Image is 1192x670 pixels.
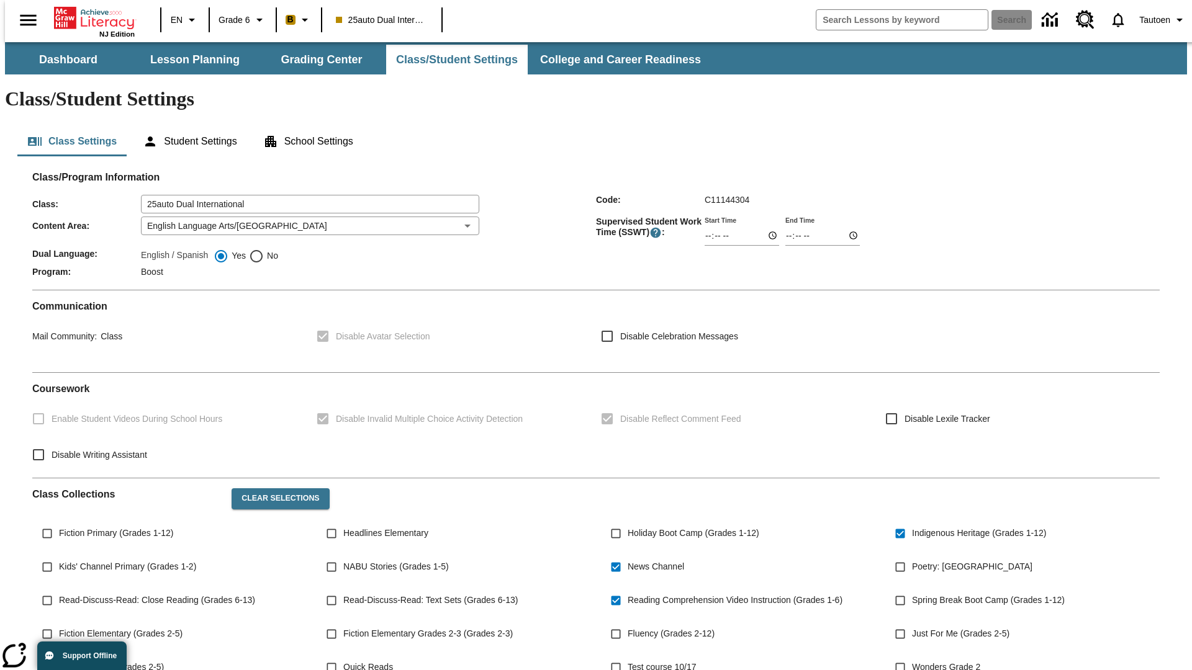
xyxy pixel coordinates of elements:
a: Home [54,6,135,30]
span: Read-Discuss-Read: Text Sets (Grades 6-13) [343,594,518,607]
span: Dual Language : [32,249,141,259]
span: Disable Lexile Tracker [905,413,990,426]
button: Boost Class color is peach. Change class color [281,9,317,31]
span: Fluency (Grades 2-12) [628,627,715,640]
span: 25auto Dual International [336,14,428,27]
span: Fiction Elementary (Grades 2-5) [59,627,183,640]
h2: Class/Program Information [32,171,1160,183]
span: Tautoen [1139,14,1170,27]
span: Fiction Primary (Grades 1-12) [59,527,173,540]
button: Support Offline [37,641,127,670]
span: Indigenous Heritage (Grades 1-12) [912,527,1046,540]
span: Program : [32,267,141,277]
span: Mail Community : [32,331,97,341]
h2: Course work [32,383,1160,395]
input: search field [816,10,988,30]
span: Disable Writing Assistant [52,449,147,462]
span: Supervised Student Work Time (SSWT) : [596,217,705,239]
span: Disable Invalid Multiple Choice Activity Detection [336,413,523,426]
span: Content Area : [32,221,141,231]
button: Profile/Settings [1134,9,1192,31]
span: Just For Me (Grades 2-5) [912,627,1009,640]
span: Yes [228,249,246,262]
span: Disable Celebration Messages [620,330,738,343]
h2: Communication [32,300,1160,312]
span: Spring Break Boot Camp (Grades 1-12) [912,594,1065,607]
button: Clear Selections [232,488,329,509]
span: Support Offline [63,651,117,660]
span: Kids' Channel Primary (Grades 1-2) [59,560,196,573]
div: Coursework [32,383,1160,468]
a: Resource Center, Will open in new tab [1068,3,1102,37]
span: Fiction Elementary Grades 2-3 (Grades 2-3) [343,627,513,640]
div: SubNavbar [5,42,1187,74]
span: B [287,12,294,27]
span: Enable Student Videos During School Hours [52,413,222,426]
label: Start Time [705,215,736,225]
button: College and Career Readiness [530,45,711,74]
span: Boost [141,267,163,277]
button: Class/Student Settings [386,45,528,74]
span: No [264,249,278,262]
span: Class : [32,199,141,209]
h1: Class/Student Settings [5,87,1187,110]
button: Class Settings [17,127,127,156]
span: Disable Reflect Comment Feed [620,413,741,426]
span: Read-Discuss-Read: Close Reading (Grades 6-13) [59,594,255,607]
span: C11144304 [705,195,749,205]
a: Data Center [1034,3,1068,37]
button: Supervised Student Work Time is the timeframe when students can take LevelSet and when lessons ar... [649,226,662,239]
input: Class [141,195,479,213]
span: Reading Comprehension Video Instruction (Grades 1-6) [628,594,842,607]
button: School Settings [253,127,363,156]
h2: Class Collections [32,488,222,500]
button: Grade: Grade 6, Select a grade [214,9,272,31]
div: English Language Arts/[GEOGRAPHIC_DATA] [141,217,479,235]
span: Poetry: [GEOGRAPHIC_DATA] [912,560,1032,573]
button: Lesson Planning [133,45,257,74]
button: Student Settings [133,127,246,156]
div: Class/Program Information [32,184,1160,280]
button: Grading Center [260,45,384,74]
span: NABU Stories (Grades 1-5) [343,560,449,573]
span: Grade 6 [219,14,250,27]
span: Class [97,331,122,341]
div: Class/Student Settings [17,127,1175,156]
button: Dashboard [6,45,130,74]
span: News Channel [628,560,684,573]
span: EN [171,14,183,27]
a: Notifications [1102,4,1134,36]
button: Open side menu [10,2,47,38]
div: Communication [32,300,1160,362]
span: Code : [596,195,705,205]
label: End Time [785,215,815,225]
div: Home [54,4,135,38]
button: Language: EN, Select a language [165,9,205,31]
div: SubNavbar [5,45,712,74]
span: NJ Edition [99,30,135,38]
span: Headlines Elementary [343,527,428,540]
span: Holiday Boot Camp (Grades 1-12) [628,527,759,540]
label: English / Spanish [141,249,208,264]
span: Disable Avatar Selection [336,330,430,343]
